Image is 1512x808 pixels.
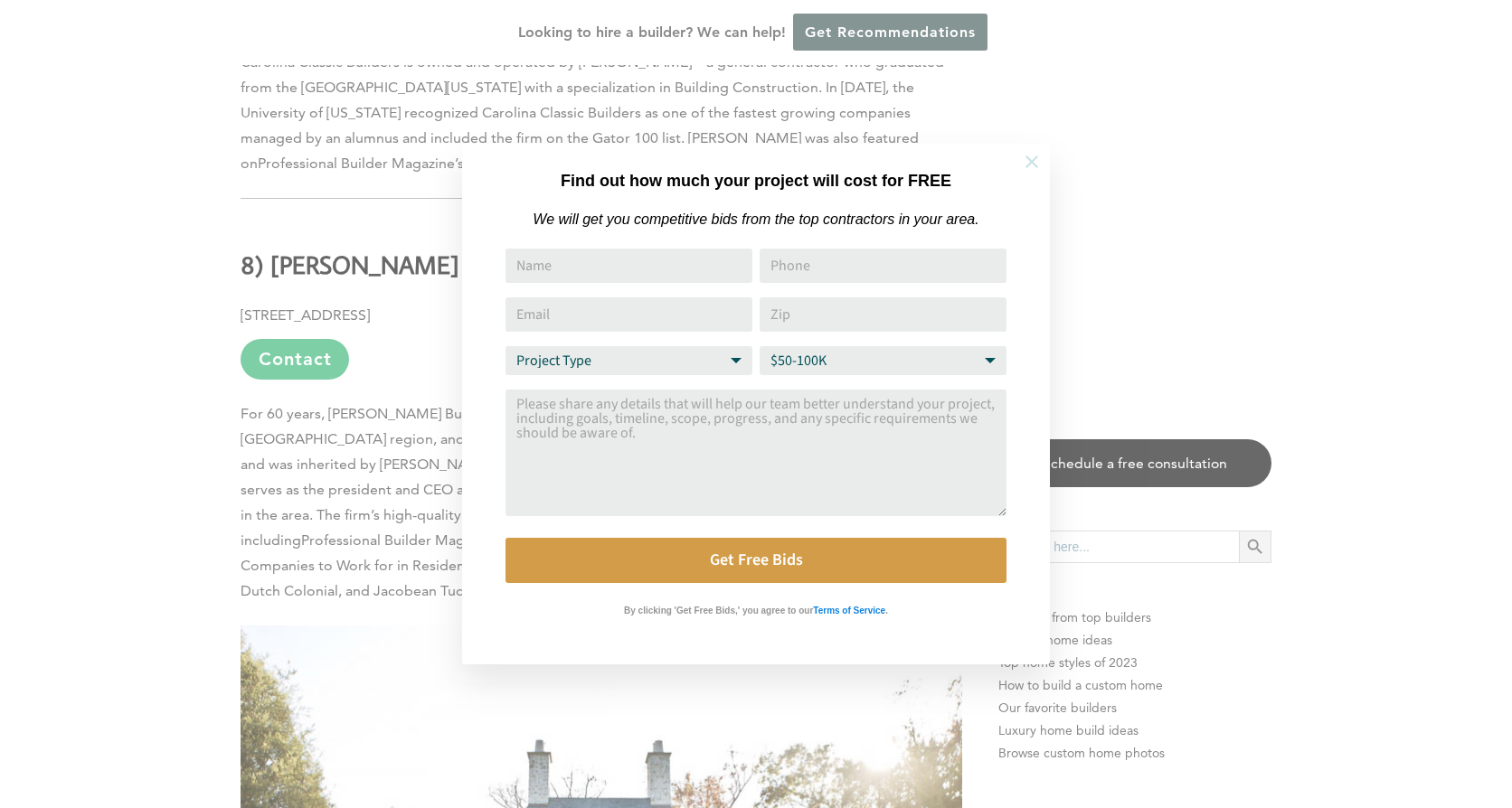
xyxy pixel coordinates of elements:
strong: . [885,606,888,615]
em: We will get you competitive bids from the top contractors in your area. [533,211,978,227]
select: Budget Range [760,346,1006,375]
button: Close [1000,130,1063,193]
input: Phone [760,249,1006,283]
input: Name [506,249,752,283]
textarea: Comment or Message [506,390,1006,516]
strong: Terms of Service [813,606,885,615]
input: Zip [760,297,1006,332]
input: Email Address [506,297,752,332]
strong: Find out how much your project will cost for FREE [561,172,951,190]
iframe: Drift Widget Chat Controller [1165,678,1490,786]
strong: By clicking 'Get Free Bids,' you agree to our [624,606,813,615]
button: Get Free Bids [506,538,1006,583]
a: Terms of Service [813,601,885,616]
select: Project Type [506,346,752,375]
